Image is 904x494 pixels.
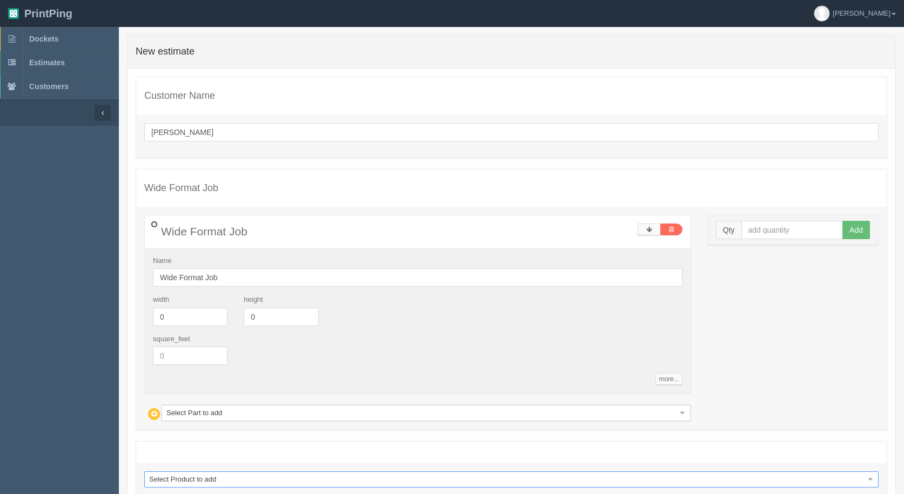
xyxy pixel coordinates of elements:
button: Add [842,221,870,239]
span: Wide Format Job [161,225,247,238]
h4: Customer Name [144,91,879,101]
span: Qty [716,221,741,239]
a: Select Part to add [162,405,691,421]
span: Estimates [29,58,65,67]
span: Select Product to add [149,472,864,487]
input: add quantity [741,221,843,239]
a: Select Product to add [144,471,879,488]
img: logo-3e63b451c926e2ac314895c53de4908e5d424f24456219fb08d385ab2e579770.png [8,8,19,19]
img: avatar_default-7531ab5dedf162e01f1e0bb0964e6a185e93c5c22dfe317fb01d7f8cd2b1632c.jpg [814,6,829,21]
h4: Wide Format Job [144,183,879,194]
span: Dockets [29,35,58,43]
h4: New estimate [136,46,887,57]
span: Select Part to add [166,405,676,421]
label: height [244,295,263,305]
label: width [153,295,169,305]
span: Customers [29,82,69,91]
a: more... [655,373,682,385]
label: Name [153,256,172,266]
input: 0 [153,347,227,365]
input: Name [153,268,682,287]
label: square_feet [153,334,190,344]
